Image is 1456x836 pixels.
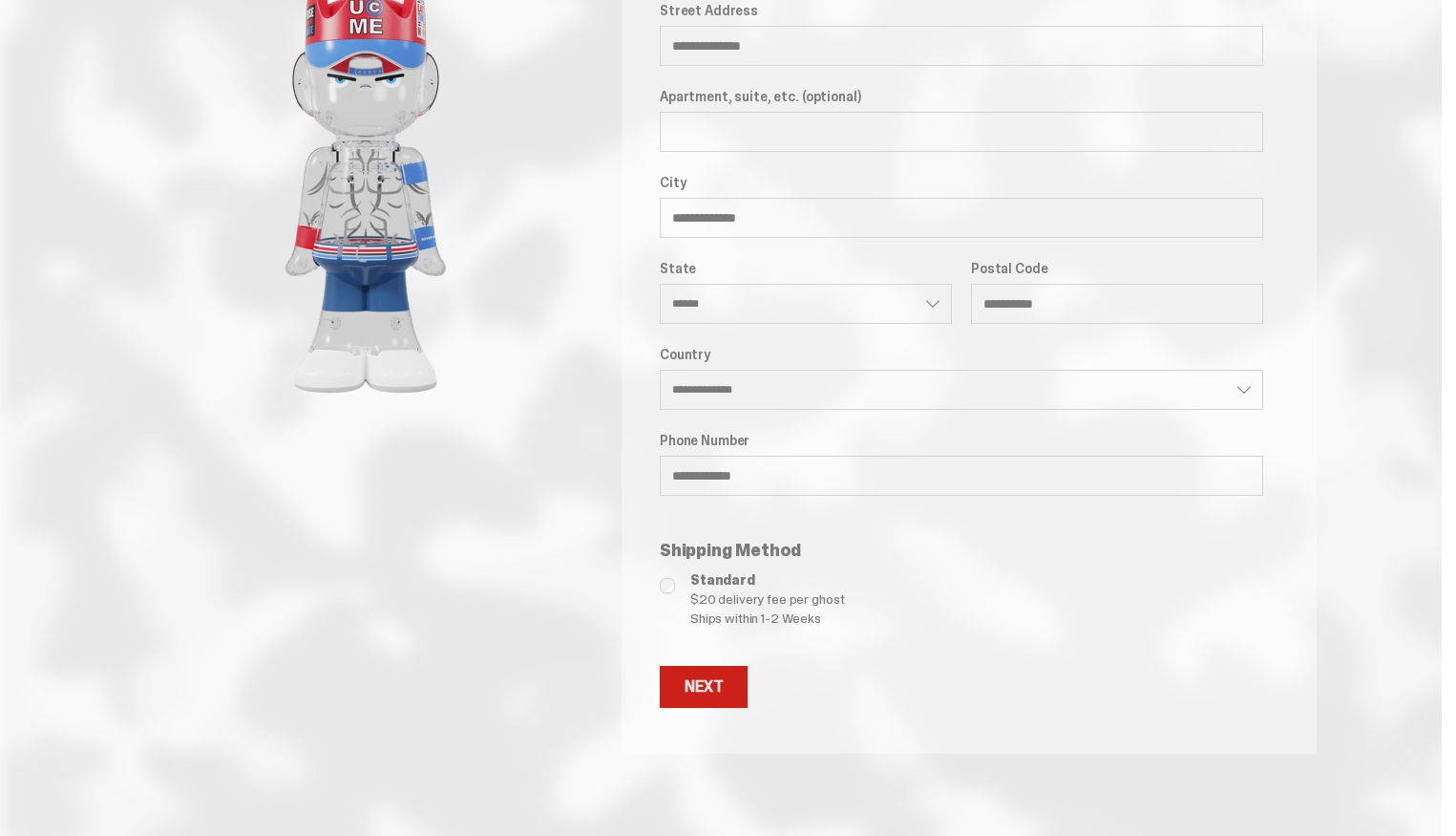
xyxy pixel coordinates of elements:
label: Apartment, suite, etc. (optional) [660,89,1263,104]
label: Phone Number [660,433,1263,448]
button: Next [660,666,748,708]
label: State [660,261,952,276]
div: Next [685,679,723,695]
p: Shipping Method [660,542,1263,559]
label: Postal Code [971,261,1263,276]
span: $20 delivery fee per ghost [690,589,1263,609]
span: Ships within 1-2 Weeks [690,609,1263,628]
span: Standard [690,570,1263,589]
label: Street Address [660,3,1263,18]
label: City [660,175,1263,190]
label: Country [660,347,1263,362]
